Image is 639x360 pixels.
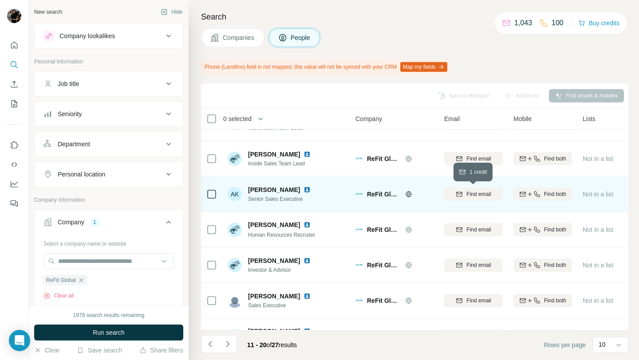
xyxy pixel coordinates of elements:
img: Logo of ReFit Global [355,193,363,195]
button: Use Surfe on LinkedIn [7,137,21,153]
button: Find email [444,329,503,343]
button: Hide [154,5,189,19]
span: [PERSON_NAME] [248,327,300,336]
span: Find email [466,226,491,234]
span: Companies [223,33,255,42]
button: Personal location [35,164,183,185]
button: Quick start [7,37,21,53]
img: Avatar [228,152,242,166]
button: Share filters [139,346,183,355]
span: [PERSON_NAME] [248,256,300,265]
span: 27 [272,341,279,348]
span: Inside Sales Team Lead [248,160,321,168]
div: 1978 search results remaining [73,311,145,319]
span: People [291,33,311,42]
span: Find both [544,226,566,234]
button: Feedback [7,196,21,211]
div: Department [58,140,90,149]
div: Personal location [58,170,105,179]
img: LinkedIn logo [304,257,311,264]
span: ReFit Global [367,190,401,199]
span: results [247,341,297,348]
button: Find email [444,258,503,272]
span: Investor & Advisor [248,266,321,274]
span: ReFit Global [46,276,76,284]
button: Navigate to next page [219,335,237,353]
button: Clear all [43,292,74,300]
button: Department [35,133,183,155]
img: Logo of ReFit Global [355,299,363,301]
span: Find email [466,261,491,269]
div: Phone (Landline) field is not mapped, this value will not be synced with your CRM [201,59,449,74]
span: Sales Executive [248,301,321,309]
span: Not in a list [583,262,613,269]
span: ReFit Global [367,296,401,305]
img: Logo of ReFit Global [355,228,363,231]
img: LinkedIn logo [304,221,311,228]
button: Run search [34,325,183,340]
span: 11 - 20 [247,341,267,348]
img: Logo of ReFit Global [355,157,363,160]
div: Open Intercom Messenger [9,330,30,351]
span: [PERSON_NAME] [248,185,300,194]
p: Company information [34,196,183,204]
div: Company [58,218,84,227]
span: Find both [544,261,566,269]
button: Find both [513,188,572,201]
button: Find both [513,258,572,272]
button: Find email [444,188,503,201]
span: Rows per page [544,340,586,349]
img: LinkedIn logo [304,186,311,193]
span: [PERSON_NAME] [248,150,300,159]
img: LinkedIn logo [304,328,311,335]
div: Job title [58,79,79,88]
button: Dashboard [7,176,21,192]
span: Human Resources Recruiter [248,232,315,238]
button: Find both [513,329,572,343]
p: 10 [599,340,606,349]
img: Avatar [228,258,242,272]
span: Lists [583,114,596,123]
span: of [267,341,272,348]
img: Avatar [228,293,242,308]
div: Seniority [58,110,82,118]
button: My lists [7,96,21,112]
p: Personal information [34,58,183,66]
span: Find email [466,297,491,305]
img: Logo of ReFit Global [355,264,363,266]
button: Find both [513,294,572,307]
button: Find email [444,152,503,165]
span: [PERSON_NAME] [248,292,300,301]
button: Map my fields [400,62,447,72]
span: Mobile [513,114,532,123]
div: Select a company name or website [43,236,174,248]
button: Navigate to previous page [201,335,219,353]
button: Find email [444,294,503,307]
span: Not in a list [583,226,613,233]
div: AK [228,187,242,201]
button: Job title [35,73,183,94]
button: Use Surfe API [7,157,21,172]
button: Search [7,57,21,73]
div: 1 [90,218,100,226]
img: Avatar [228,223,242,237]
img: LinkedIn logo [304,151,311,158]
span: [PERSON_NAME] [248,220,300,229]
button: Seniority [35,103,183,125]
span: 0 selected [223,114,252,123]
button: Buy credits [578,17,619,29]
span: Company [355,114,382,123]
button: Enrich CSV [7,76,21,92]
span: Find both [544,190,566,198]
span: ReFit Global [367,154,401,163]
span: Not in a list [583,155,613,162]
span: Run search [93,328,125,337]
span: Email [444,114,460,123]
span: Not in a list [583,297,613,304]
img: Avatar [228,329,242,343]
button: Find email [444,223,503,236]
span: Find both [544,155,566,163]
button: Company lookalikes [35,25,183,47]
p: 1,043 [514,18,532,28]
button: Find both [513,223,572,236]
